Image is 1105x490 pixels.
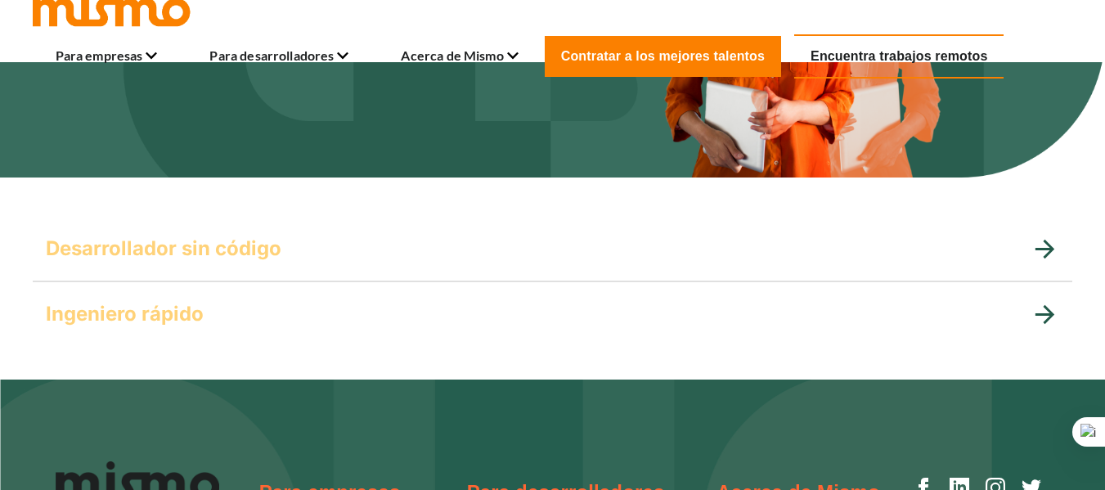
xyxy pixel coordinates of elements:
[794,34,1004,79] a: Encuentra trabajos remotos
[56,47,143,63] font: Para empresas
[46,302,204,326] font: Ingeniero rápido
[33,216,1072,281] div: Desarrollador sin código
[46,236,281,260] font: Desarrollador sin código
[33,281,1072,347] div: Ingeniero rápido
[401,47,503,63] font: Acerca de Mismo
[811,49,987,63] font: Encuentra trabajos remotos
[561,49,765,63] font: Contratar a los mejores talentos
[209,47,334,63] font: Para desarrolladores
[545,36,781,77] a: Contratar a los mejores talentos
